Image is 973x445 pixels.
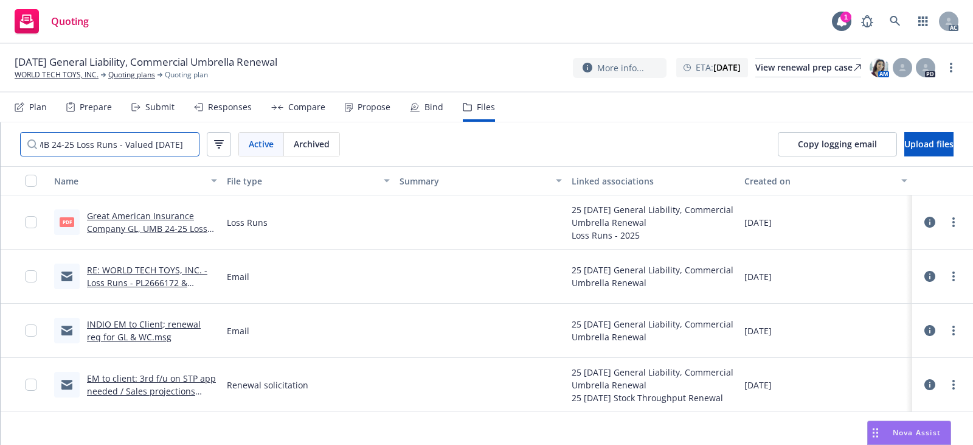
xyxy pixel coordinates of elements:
[883,9,907,33] a: Search
[227,379,308,391] span: Renewal solicitation
[946,323,961,338] a: more
[208,102,252,112] div: Responses
[911,9,935,33] a: Switch app
[294,138,330,150] span: Archived
[867,421,951,445] button: Nova Assist
[572,318,735,343] div: 25 [DATE] General Liability, Commercial Umbrella Renewal
[572,175,735,187] div: Linked associations
[25,175,37,187] input: Select all
[145,102,175,112] div: Submit
[54,175,204,187] div: Name
[904,132,954,156] button: Upload files
[15,55,277,69] span: [DATE] General Liability, Commercial Umbrella Renewal
[744,216,772,229] span: [DATE]
[87,264,207,301] a: RE: WORLD TECH TOYS, INC. - Loss Runs - PL2666172 & XS3289377
[15,69,99,80] a: WORLD TECH TOYS, INC.
[25,379,37,391] input: Toggle Row Selected
[358,102,390,112] div: Propose
[80,102,112,112] div: Prepare
[572,229,735,242] div: Loss Runs - 2025
[87,318,201,343] a: INDIO EM to Client; renewal req for GL & WC.msg
[778,132,897,156] button: Copy logging email
[573,58,667,78] button: More info...
[744,324,772,337] span: [DATE]
[572,366,735,391] div: 25 [DATE] General Liability, Commercial Umbrella Renewal
[840,12,851,23] div: 1
[572,203,735,229] div: 25 [DATE] General Liability, Commercial Umbrella Renewal
[87,210,207,247] a: Great American Insurance Company GL, UMB 24-25 Loss Runs - Valued [DATE].pdf
[904,138,954,150] span: Upload files
[713,61,741,73] strong: [DATE]
[798,138,877,150] span: Copy logging email
[222,166,395,195] button: File type
[696,61,741,74] span: ETA :
[893,427,941,438] span: Nova Assist
[946,377,961,392] a: more
[49,166,222,195] button: Name
[567,166,739,195] button: Linked associations
[572,264,735,289] div: 25 [DATE] General Liability, Commercial Umbrella Renewal
[739,166,912,195] button: Created on
[288,102,325,112] div: Compare
[25,324,37,337] input: Toggle Row Selected
[572,391,735,404] div: 25 [DATE] Stock Throughput Renewal
[25,270,37,282] input: Toggle Row Selected
[227,216,268,229] span: Loss Runs
[477,102,495,112] div: Files
[20,132,199,156] input: Search by keyword...
[946,269,961,284] a: more
[400,175,549,187] div: Summary
[597,61,644,74] span: More info...
[946,215,961,230] a: more
[424,102,443,112] div: Bind
[10,4,94,38] a: Quoting
[227,324,249,337] span: Email
[249,138,274,150] span: Active
[395,166,567,195] button: Summary
[60,217,74,226] span: pdf
[25,216,37,228] input: Toggle Row Selected
[227,175,376,187] div: File type
[744,379,772,391] span: [DATE]
[755,58,861,77] a: View renewal prep case
[51,16,89,26] span: Quoting
[744,270,772,283] span: [DATE]
[108,69,155,80] a: Quoting plans
[744,175,894,187] div: Created on
[165,69,208,80] span: Quoting plan
[855,9,879,33] a: Report a Bug
[227,270,249,283] span: Email
[87,373,216,410] a: EM to client: 3rd f/u on STP app needed / Sales projections (GL).msg
[868,421,883,444] div: Drag to move
[870,58,889,77] img: photo
[29,102,47,112] div: Plan
[944,60,958,75] a: more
